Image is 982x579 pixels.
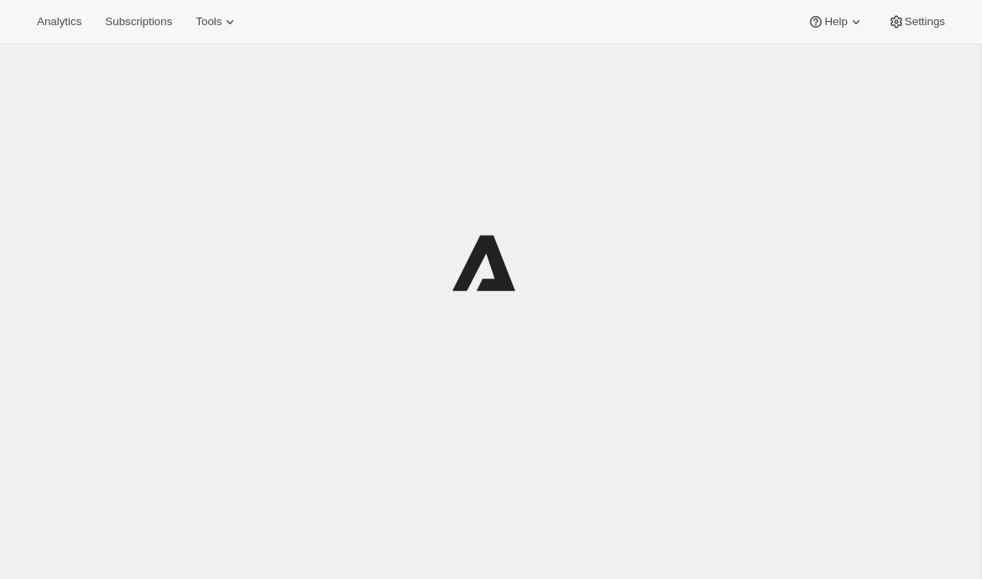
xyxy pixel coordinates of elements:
button: Settings [878,10,955,34]
span: Settings [905,15,945,29]
button: Help [797,10,874,34]
span: Analytics [37,15,81,29]
span: Help [824,15,847,29]
button: Analytics [27,10,91,34]
span: Subscriptions [105,15,172,29]
span: Tools [196,15,222,29]
button: Subscriptions [95,10,182,34]
button: Tools [185,10,248,34]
